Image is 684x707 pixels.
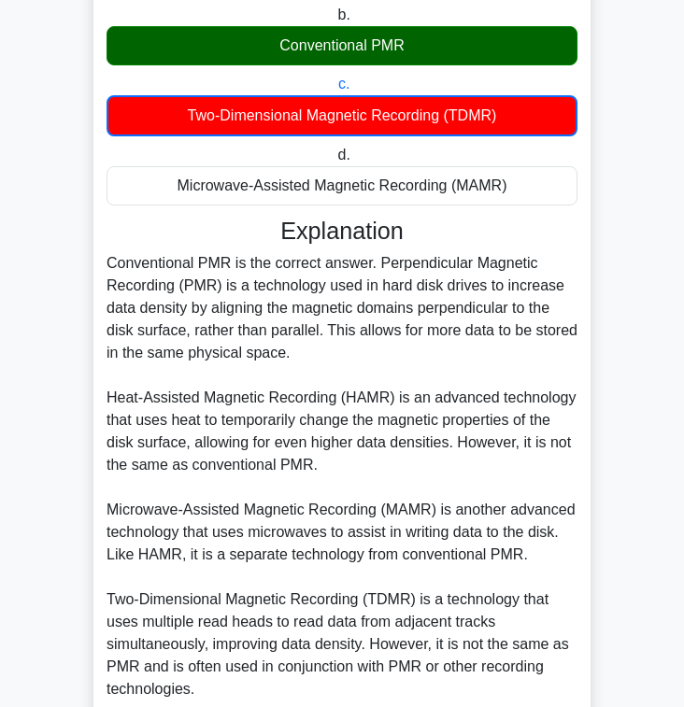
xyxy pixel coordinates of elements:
span: d. [338,147,350,163]
div: Conventional PMR [107,26,577,65]
div: Two-Dimensional Magnetic Recording (TDMR) [107,95,577,136]
span: c. [338,76,349,92]
div: Microwave-Assisted Magnetic Recording (MAMR) [107,166,577,205]
span: b. [338,7,350,22]
h3: Explanation [118,217,566,245]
